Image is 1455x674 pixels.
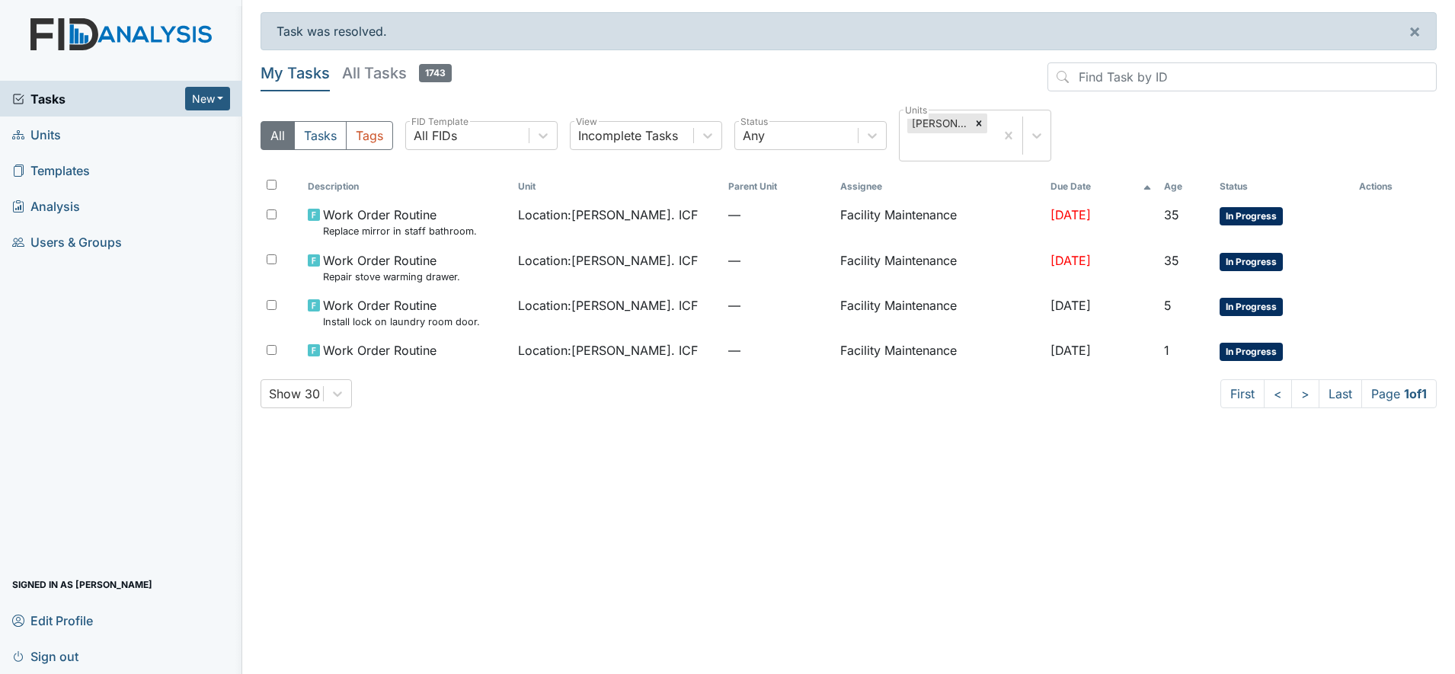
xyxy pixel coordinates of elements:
span: — [728,296,828,315]
span: [DATE] [1050,343,1091,358]
td: Facility Maintenance [834,245,1044,290]
span: Analysis [12,194,80,218]
span: In Progress [1220,343,1283,361]
th: Toggle SortBy [302,174,512,200]
button: × [1393,13,1436,50]
button: New [185,87,231,110]
span: In Progress [1220,253,1283,271]
div: Task was resolved. [261,12,1437,50]
span: Work Order Routine Repair stove warming drawer. [323,251,460,284]
strong: 1 of 1 [1404,386,1427,401]
h5: My Tasks [261,62,330,84]
th: Toggle SortBy [512,174,722,200]
h5: All Tasks [342,62,452,84]
div: Show 30 [269,385,320,403]
span: — [728,251,828,270]
span: In Progress [1220,207,1283,225]
div: [PERSON_NAME]. ICF [907,113,971,133]
a: Last [1319,379,1362,408]
small: Install lock on laundry room door. [323,315,480,329]
span: × [1409,20,1421,42]
span: 1 [1164,343,1169,358]
th: Actions [1353,174,1429,200]
nav: task-pagination [1220,379,1437,408]
td: Facility Maintenance [834,200,1044,244]
span: Location : [PERSON_NAME]. ICF [518,251,698,270]
span: Work Order Routine Replace mirror in staff bathroom. [323,206,477,238]
div: Incomplete Tasks [578,126,678,145]
span: In Progress [1220,298,1283,316]
span: [DATE] [1050,298,1091,313]
a: Tasks [12,90,185,108]
a: First [1220,379,1265,408]
span: Location : [PERSON_NAME]. ICF [518,206,698,224]
span: Units [12,123,61,146]
th: Assignee [834,174,1044,200]
span: Page [1361,379,1437,408]
span: — [728,206,828,224]
th: Toggle SortBy [1214,174,1352,200]
div: Any [743,126,765,145]
span: 1743 [419,64,452,82]
td: Facility Maintenance [834,335,1044,367]
span: Work Order Routine [323,341,437,359]
button: All [261,121,295,150]
small: Replace mirror in staff bathroom. [323,224,477,238]
span: [DATE] [1050,207,1091,222]
th: Toggle SortBy [722,174,834,200]
span: — [728,341,828,359]
span: Edit Profile [12,609,93,632]
th: Toggle SortBy [1158,174,1214,200]
span: Location : [PERSON_NAME]. ICF [518,341,698,359]
a: < [1264,379,1292,408]
a: > [1291,379,1319,408]
span: Templates [12,158,90,182]
span: Signed in as [PERSON_NAME] [12,573,152,596]
span: 5 [1164,298,1172,313]
button: Tasks [294,121,347,150]
td: Facility Maintenance [834,290,1044,335]
span: 35 [1164,207,1179,222]
input: Find Task by ID [1047,62,1437,91]
span: Sign out [12,644,78,668]
span: [DATE] [1050,253,1091,268]
div: All FIDs [414,126,457,145]
span: 35 [1164,253,1179,268]
span: Location : [PERSON_NAME]. ICF [518,296,698,315]
div: Type filter [261,121,393,150]
button: Tags [346,121,393,150]
span: Users & Groups [12,230,122,254]
th: Toggle SortBy [1044,174,1158,200]
span: Work Order Routine Install lock on laundry room door. [323,296,480,329]
input: Toggle All Rows Selected [267,180,277,190]
small: Repair stove warming drawer. [323,270,460,284]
